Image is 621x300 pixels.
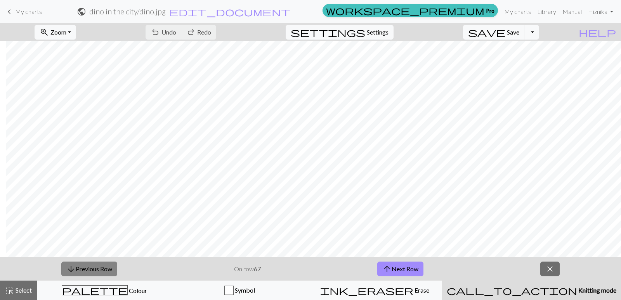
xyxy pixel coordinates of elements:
button: Previous Row [61,262,117,276]
a: My charts [501,4,534,19]
span: zoom_in [40,27,49,38]
a: Library [534,4,559,19]
a: My charts [5,5,42,18]
button: Erase [307,281,442,300]
span: Erase [413,286,429,294]
span: Select [14,286,32,294]
span: help [579,27,616,38]
span: Colour [128,287,147,294]
button: Zoom [35,25,76,40]
button: Colour [37,281,172,300]
span: Save [507,28,519,36]
i: Settings [291,28,365,37]
button: Next Row [377,262,423,276]
span: ink_eraser [320,285,413,296]
span: close [545,264,555,274]
button: SettingsSettings [286,25,394,40]
span: highlight_alt [5,285,14,296]
span: arrow_upward [382,264,392,274]
span: Symbol [234,286,255,294]
span: My charts [15,8,42,15]
span: Settings [367,28,389,37]
span: Knitting mode [577,286,616,294]
span: settings [291,27,365,38]
button: Knitting mode [442,281,621,300]
span: arrow_downward [66,264,76,274]
a: Hiznika [585,4,616,19]
a: Manual [559,4,585,19]
span: edit_document [169,6,290,17]
h2: dino in the city / dino.jpg [89,7,166,16]
a: Pro [323,4,498,17]
span: public [77,6,86,17]
strong: 67 [254,265,261,272]
button: Save [463,25,525,40]
span: palette [62,285,127,296]
p: On row [234,264,261,274]
span: Zoom [50,28,66,36]
button: Symbol [172,281,307,300]
span: call_to_action [447,285,577,296]
span: workspace_premium [326,5,484,16]
span: save [468,27,505,38]
span: keyboard_arrow_left [5,6,14,17]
